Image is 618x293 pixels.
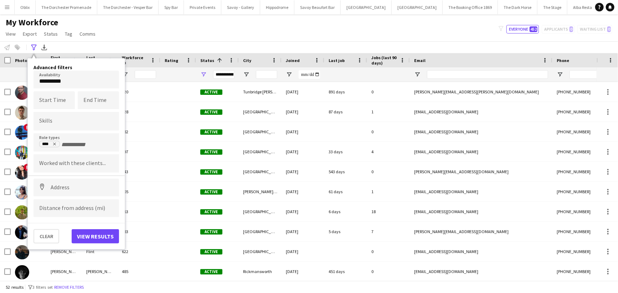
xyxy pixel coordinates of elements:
[410,182,552,201] div: [EMAIL_ADDRESS][DOMAIN_NAME]
[118,222,160,241] div: 183
[118,142,160,161] div: 597
[367,262,410,281] div: 0
[239,262,282,281] div: Rickmansworth
[97,0,159,14] button: The Dorchester - Vesper Bar
[6,17,58,28] span: My Workforce
[367,142,410,161] div: 4
[42,142,57,148] div: Keys
[282,202,324,221] div: [DATE]
[282,122,324,142] div: [DATE]
[239,102,282,122] div: [GEOGRAPHIC_DATA]
[200,71,207,78] button: Open Filter Menu
[159,0,184,14] button: Spy Bar
[118,162,160,181] div: 143
[239,222,282,241] div: [GEOGRAPHIC_DATA]
[72,229,119,243] button: View results
[15,225,29,240] img: Charlie Bates
[15,205,29,220] img: Charles Carr
[410,222,552,241] div: [PERSON_NAME][EMAIL_ADDRESS][DOMAIN_NAME]
[506,25,539,34] button: Everyone452
[282,182,324,201] div: [DATE]
[53,283,85,291] button: Remove filters
[294,0,341,14] button: Savoy Beaufort Bar
[15,245,29,259] img: Charlie Flint
[39,160,113,167] input: Type to search clients...
[367,102,410,122] div: 1
[200,109,222,115] span: Active
[282,162,324,181] div: [DATE]
[324,102,367,122] div: 87 days
[200,249,222,255] span: Active
[537,0,567,14] button: The Stage
[557,58,569,63] span: Phone
[239,142,282,161] div: [GEOGRAPHIC_DATA]
[118,122,160,142] div: 482
[86,55,105,66] span: Last Name
[286,71,292,78] button: Open Filter Menu
[51,55,69,66] span: First Name
[324,262,367,281] div: 451 days
[77,29,98,38] a: Comms
[15,106,29,120] img: Alex Maydew
[299,70,320,79] input: Joined Filter Input
[239,82,282,102] div: Tunbridge [PERSON_NAME]
[260,0,294,14] button: Hippodrome
[15,0,36,14] button: Oblix
[39,118,113,124] input: Type to search skills...
[118,242,160,261] div: 622
[282,82,324,102] div: [DATE]
[239,182,282,201] div: [PERSON_NAME][GEOGRAPHIC_DATA]
[15,265,29,279] img: Charlie Smythe
[557,71,563,78] button: Open Filter Menu
[324,162,367,181] div: 543 days
[324,222,367,241] div: 5 days
[367,182,410,201] div: 1
[200,89,222,95] span: Active
[40,43,48,52] app-action-btn: Export XLSX
[15,86,29,100] img: Alex Bellamy
[410,142,552,161] div: [EMAIL_ADDRESS][DOMAIN_NAME]
[498,0,537,14] button: The Dark Horse
[200,58,214,63] span: Status
[15,165,29,180] img: Carla Kazana
[414,71,421,78] button: Open Filter Menu
[200,169,222,175] span: Active
[122,55,148,66] span: Workforce ID
[324,182,367,201] div: 61 days
[200,269,222,274] span: Active
[427,70,548,79] input: Email Filter Input
[200,149,222,155] span: Active
[51,142,57,148] delete-icon: Remove tag
[135,70,156,79] input: Workforce ID Filter Input
[62,29,75,38] a: Tag
[410,82,552,102] div: [PERSON_NAME][EMAIL_ADDRESS][PERSON_NAME][DOMAIN_NAME]
[118,262,160,281] div: 485
[82,242,118,261] div: Flint
[15,58,27,63] span: Photo
[256,70,277,79] input: City Filter Input
[15,145,29,160] img: Caio Cenci Marin
[122,71,128,78] button: Open Filter Menu
[118,202,160,221] div: 563
[200,189,222,195] span: Active
[243,71,249,78] button: Open Filter Menu
[46,242,82,261] div: [PERSON_NAME]
[410,122,552,142] div: [EMAIL_ADDRESS][DOMAIN_NAME]
[282,222,324,241] div: [DATE]
[23,31,37,37] span: Export
[79,31,96,37] span: Comms
[282,102,324,122] div: [DATE]
[324,142,367,161] div: 33 days
[286,58,300,63] span: Joined
[367,82,410,102] div: 0
[414,58,426,63] span: Email
[239,202,282,221] div: [GEOGRAPHIC_DATA]
[239,162,282,181] div: [GEOGRAPHIC_DATA]
[410,162,552,181] div: [PERSON_NAME][EMAIL_ADDRESS][DOMAIN_NAME]
[30,43,38,52] app-action-btn: Advanced filters
[530,26,537,32] span: 452
[41,29,61,38] a: Status
[34,64,119,71] h4: Advanced filters
[32,284,53,290] span: 3 filters set
[329,58,345,63] span: Last job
